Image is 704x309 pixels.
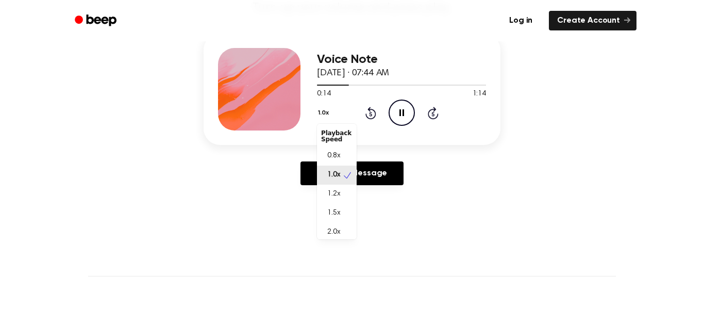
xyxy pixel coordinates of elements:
[317,104,332,122] button: 1.0x
[327,189,340,200] span: 1.2x
[327,227,340,238] span: 2.0x
[327,170,340,181] span: 1.0x
[327,151,340,161] span: 0.8x
[327,208,340,219] span: 1.5x
[317,124,357,239] div: 1.0x
[317,126,357,147] div: Playback Speed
